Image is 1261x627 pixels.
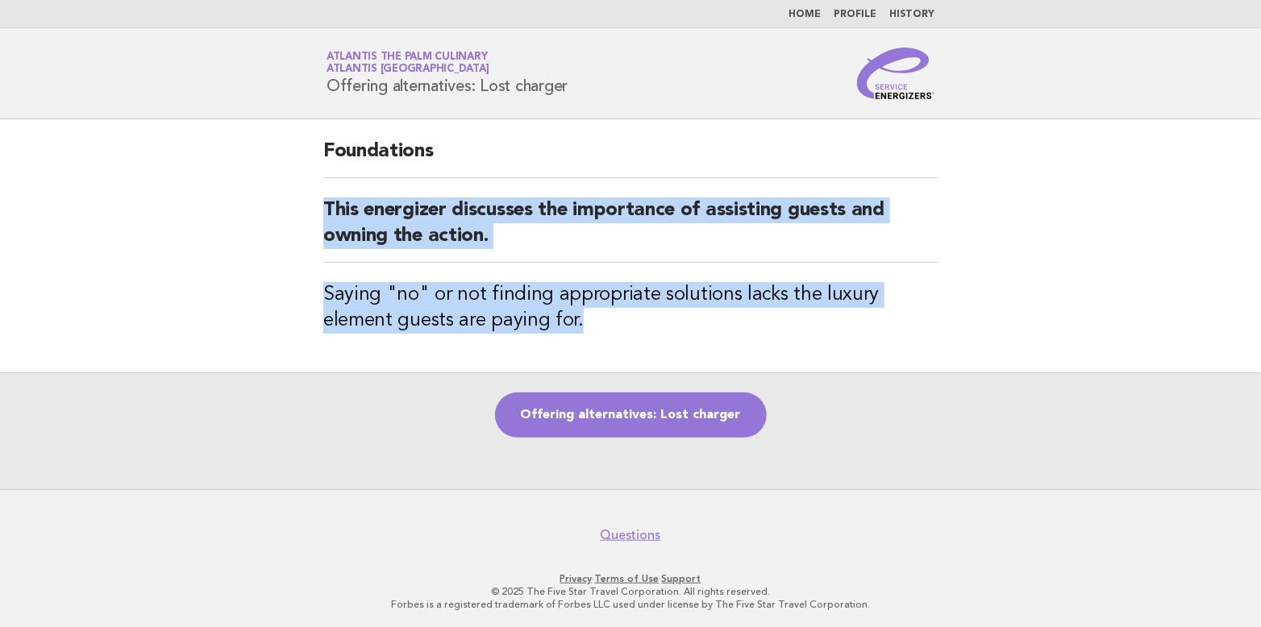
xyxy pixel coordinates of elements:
[889,10,934,19] a: History
[789,10,821,19] a: Home
[495,392,767,438] a: Offering alternatives: Lost charger
[560,573,593,584] a: Privacy
[601,527,661,543] a: Questions
[323,282,938,334] h3: Saying "no" or not finding appropriate solutions lacks the luxury element guests are paying for.
[323,139,938,178] h2: Foundations
[857,48,934,99] img: Service Energizers
[137,585,1124,598] p: © 2025 The Five Star Travel Corporation. All rights reserved.
[137,598,1124,611] p: Forbes is a registered trademark of Forbes LLC used under license by The Five Star Travel Corpora...
[327,52,489,74] a: Atlantis The Palm CulinaryAtlantis [GEOGRAPHIC_DATA]
[323,197,938,263] h2: This energizer discusses the importance of assisting guests and owning the action.
[834,10,876,19] a: Profile
[595,573,660,584] a: Terms of Use
[662,573,701,584] a: Support
[137,572,1124,585] p: · ·
[327,64,489,75] span: Atlantis [GEOGRAPHIC_DATA]
[327,52,568,94] h1: Offering alternatives: Lost charger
